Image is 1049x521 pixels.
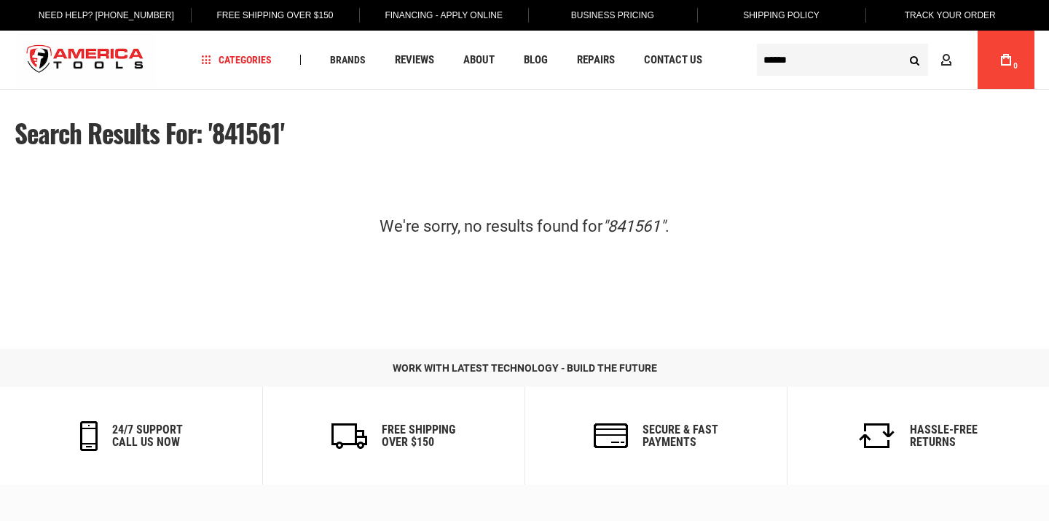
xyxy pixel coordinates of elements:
[1013,62,1018,70] span: 0
[992,31,1020,89] a: 0
[195,50,278,70] a: Categories
[323,50,372,70] a: Brands
[15,33,156,87] img: America Tools
[215,209,834,245] div: We're sorry, no results found for .
[743,10,820,20] span: Shipping Policy
[112,423,183,449] h6: 24/7 support call us now
[388,50,441,70] a: Reviews
[570,50,621,70] a: Repairs
[15,114,284,152] span: Search results for: '841561'
[517,50,554,70] a: Blog
[900,46,928,74] button: Search
[202,55,272,65] span: Categories
[602,217,665,235] em: "841561"
[330,55,366,65] span: Brands
[15,33,156,87] a: store logo
[524,55,548,66] span: Blog
[643,423,718,449] h6: secure & fast payments
[457,50,501,70] a: About
[395,55,434,66] span: Reviews
[577,55,615,66] span: Repairs
[382,423,455,449] h6: Free Shipping Over $150
[463,55,495,66] span: About
[644,55,702,66] span: Contact Us
[910,423,978,449] h6: Hassle-Free Returns
[637,50,709,70] a: Contact Us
